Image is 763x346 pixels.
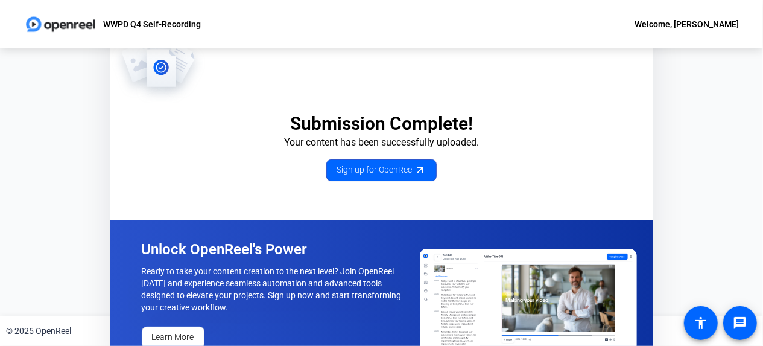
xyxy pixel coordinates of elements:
mat-icon: message [733,316,747,330]
p: Unlock OpenReel's Power [142,240,406,259]
div: © 2025 OpenReel [6,325,71,338]
p: WWPD Q4 Self-Recording [103,17,201,31]
span: Learn More [152,331,194,344]
div: Welcome, [PERSON_NAME] [635,17,739,31]
img: OpenReel [110,24,206,103]
p: Ready to take your content creation to the next level? Join OpenReel [DATE] and experience seamle... [142,265,406,313]
p: Your content has been successfully uploaded. [110,135,653,150]
mat-icon: accessibility [694,316,708,330]
p: Submission Complete! [110,112,653,135]
img: OpenReel logo [24,12,97,36]
a: Sign up for OpenReel [326,159,437,181]
span: Sign up for OpenReel [337,164,426,176]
